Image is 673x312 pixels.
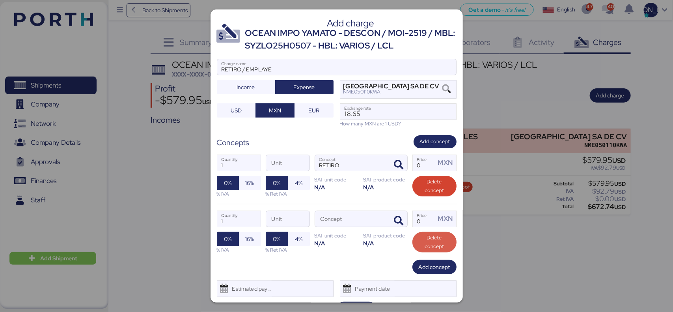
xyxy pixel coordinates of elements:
[266,246,310,254] div: % Ret IVA
[217,232,239,246] button: 0%
[315,176,359,183] div: SAT unit code
[217,176,239,190] button: 0%
[364,239,408,247] div: N/A
[224,234,231,244] span: 0%
[266,232,288,246] button: 0%
[412,176,457,196] button: Delete concept
[217,137,250,148] div: Concepts
[269,106,281,115] span: MXN
[224,178,231,188] span: 0%
[294,82,315,92] span: Expense
[266,190,310,198] div: % Ret IVA
[391,213,407,229] button: ConceptConcept
[295,178,302,188] span: 4%
[419,177,450,195] span: Delete concept
[255,103,295,118] button: MXN
[364,176,408,183] div: SAT product code
[217,80,275,94] button: Income
[438,214,456,224] div: MXN
[315,239,359,247] div: N/A
[246,178,254,188] span: 16%
[413,155,436,171] input: Price
[266,211,309,227] input: Unit
[364,232,408,239] div: SAT product code
[413,211,436,227] input: Price
[343,89,439,95] div: NME050110KWA
[420,137,450,146] span: Add concept
[340,104,456,120] input: Exchange rate
[275,80,334,94] button: Expense
[295,103,334,118] button: EUR
[217,59,456,75] input: Charge name
[231,106,242,115] span: USD
[266,155,309,171] input: Unit
[273,234,280,244] span: 0%
[217,190,261,198] div: % IVA
[391,157,407,173] button: ConceptConcept
[237,82,255,92] span: Income
[364,183,408,191] div: N/A
[217,155,261,171] input: Quantity
[246,234,254,244] span: 16%
[412,260,457,274] button: Add concept
[288,232,310,246] button: 4%
[308,106,319,115] span: EUR
[315,211,388,227] input: Concept
[315,155,388,171] input: Concept
[273,178,280,188] span: 0%
[343,84,439,89] div: [GEOGRAPHIC_DATA] SA DE CV
[239,232,261,246] button: 16%
[315,232,359,239] div: SAT unit code
[419,234,450,251] span: Delete concept
[438,158,456,168] div: MXN
[266,176,288,190] button: 0%
[239,176,261,190] button: 16%
[288,176,310,190] button: 4%
[245,20,457,27] div: Add charge
[414,135,457,148] button: Add concept
[217,246,261,254] div: % IVA
[217,103,256,118] button: USD
[315,183,359,191] div: N/A
[217,211,261,227] input: Quantity
[245,27,457,52] div: OCEAN IMPO YAMATO - DESCON / MOI-2519 / MBL: SYZLO25H0507 - HBL: VARIOS / LCL
[295,234,302,244] span: 4%
[340,120,457,127] div: How many MXN are 1 USD?
[412,232,457,252] button: Delete concept
[419,262,450,272] span: Add concept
